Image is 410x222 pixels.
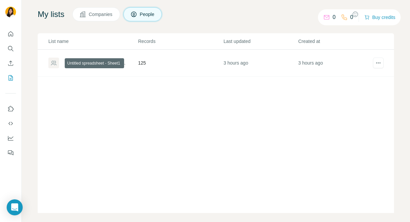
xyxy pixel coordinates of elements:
[333,13,336,21] p: 0
[5,132,16,144] button: Dashboard
[7,199,23,215] div: Open Intercom Messenger
[298,38,372,45] p: Created at
[38,9,64,20] h4: My lists
[5,7,16,17] img: Avatar
[5,103,16,115] button: Use Surfe on LinkedIn
[373,58,384,68] button: actions
[5,28,16,40] button: Quick start
[364,13,395,22] button: Buy credits
[138,50,223,77] td: 125
[224,38,298,45] p: Last updated
[350,13,353,21] p: 0
[66,60,127,66] div: Untitled spreadsheet - Sheet1
[223,50,298,77] td: 3 hours ago
[140,11,155,18] span: People
[5,43,16,55] button: Search
[5,147,16,159] button: Feedback
[89,11,113,18] span: Companies
[5,72,16,84] button: My lists
[48,38,137,45] p: List name
[298,50,373,77] td: 3 hours ago
[352,11,394,18] button: Share feedback
[5,117,16,129] button: Use Surfe API
[5,57,16,69] button: Enrich CSV
[138,38,223,45] p: Records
